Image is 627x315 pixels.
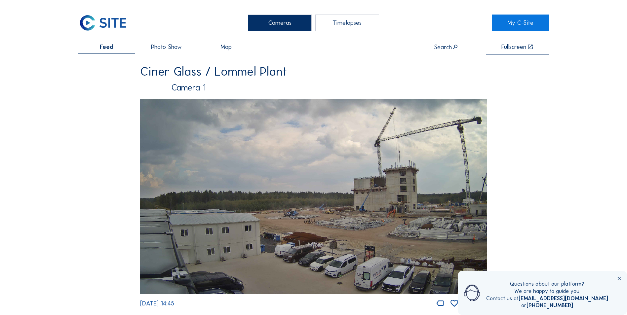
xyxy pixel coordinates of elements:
[486,302,608,309] div: or
[527,302,573,308] a: [PHONE_NUMBER]
[151,44,182,50] span: Photo Show
[100,44,113,50] span: Feed
[519,295,608,301] a: [EMAIL_ADDRESS][DOMAIN_NAME]
[492,15,549,31] a: My C-Site
[486,295,608,302] div: Contact us at
[501,44,526,51] div: Fullscreen
[140,83,487,92] div: Camera 1
[486,288,608,295] div: We are happy to guide you.
[140,65,487,78] div: Ciner Glass / Lommel Plant
[78,15,128,31] img: C-SITE Logo
[140,99,487,294] img: Image
[315,15,379,31] div: Timelapses
[486,280,608,288] div: Questions about our platform?
[220,44,232,50] span: Map
[78,15,135,31] a: C-SITE Logo
[464,280,480,305] img: operator
[248,15,312,31] div: Cameras
[140,299,174,307] span: [DATE] 14:45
